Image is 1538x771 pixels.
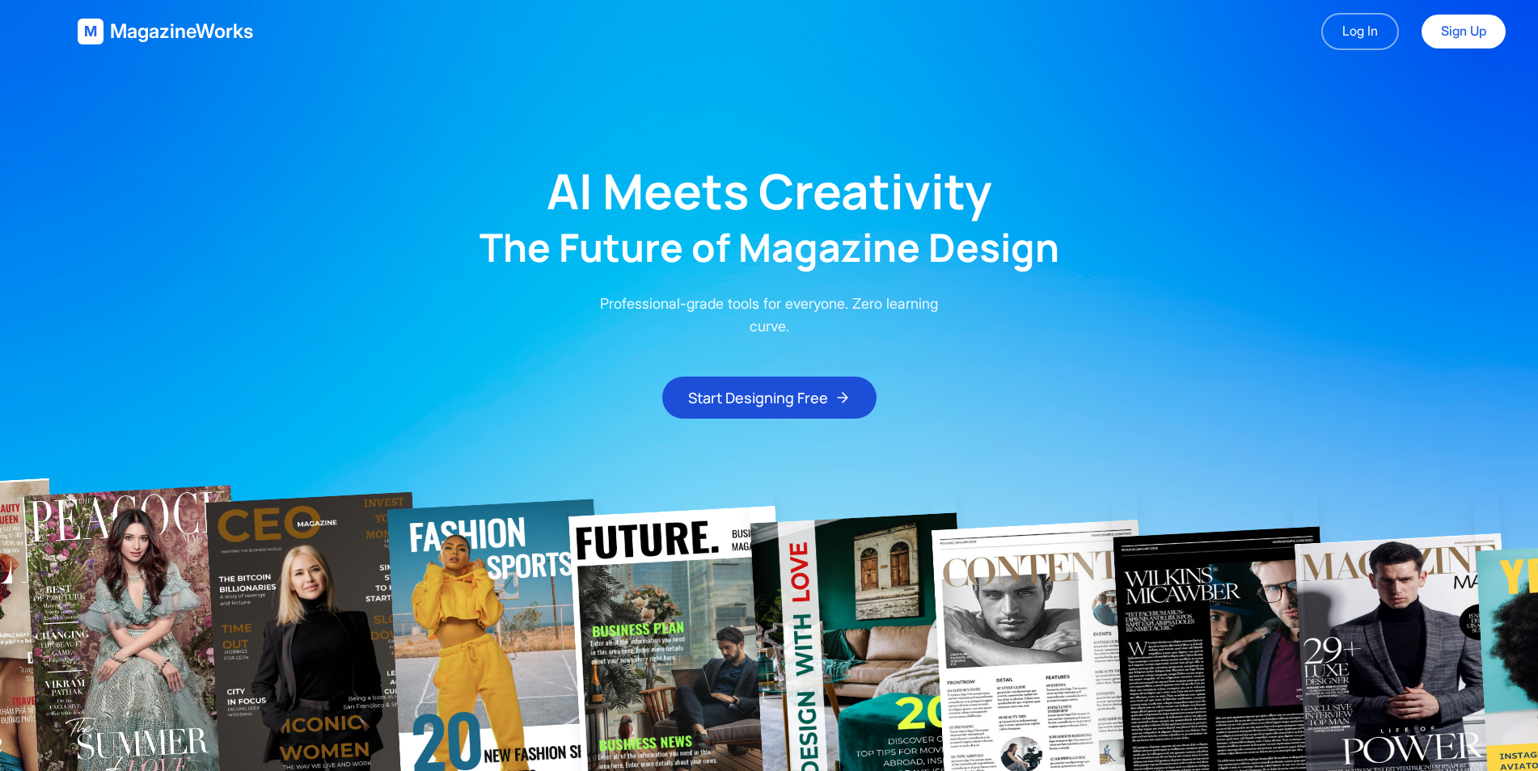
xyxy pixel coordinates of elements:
h1: AI Meets Creativity [547,166,992,215]
a: Log In [1321,13,1399,50]
button: Start Designing Free [662,377,877,419]
span: M [84,20,97,43]
a: Sign Up [1422,15,1506,48]
h2: The Future of Magazine Design [480,228,1059,267]
span: MagazineWorks [110,19,253,44]
p: Professional-grade tools for everyone. Zero learning curve. [588,293,950,338]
